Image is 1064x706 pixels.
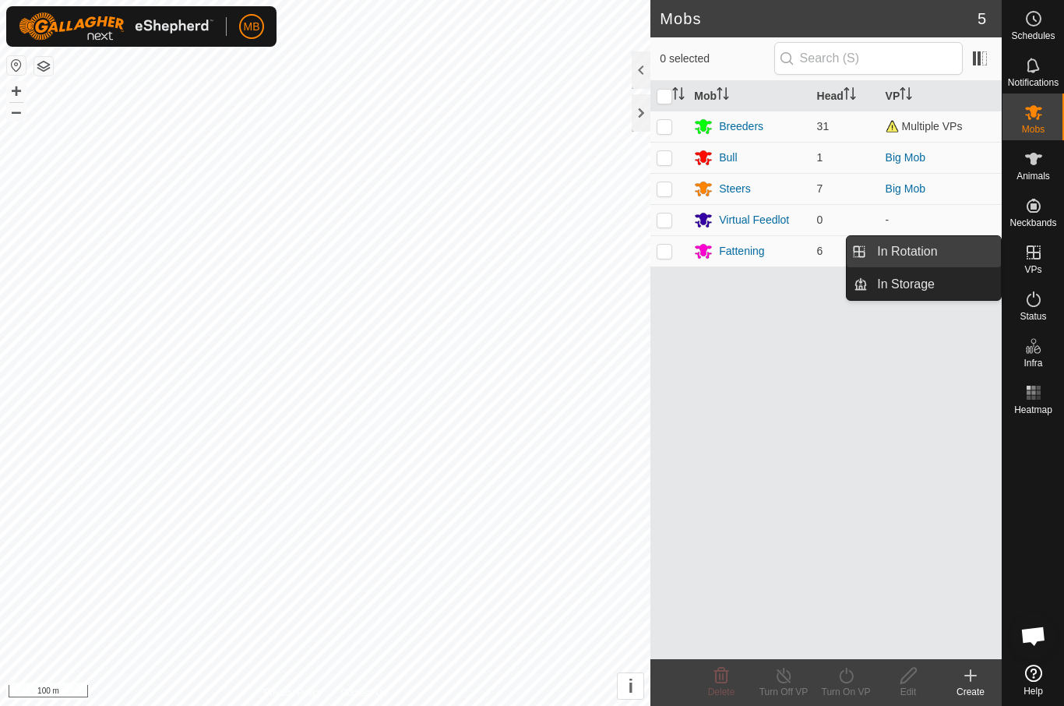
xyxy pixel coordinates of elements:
[811,81,879,111] th: Head
[719,118,763,135] div: Breeders
[817,245,823,257] span: 6
[886,182,925,195] a: Big Mob
[19,12,213,41] img: Gallagher Logo
[1010,612,1057,659] div: Open chat
[688,81,810,111] th: Mob
[939,685,1002,699] div: Create
[844,90,856,102] p-sorticon: Activate to sort
[618,673,643,699] button: i
[847,236,1001,267] li: In Rotation
[1020,312,1046,321] span: Status
[244,19,260,35] span: MB
[264,686,322,700] a: Privacy Policy
[708,687,735,697] span: Delete
[1022,125,1045,134] span: Mobs
[868,269,1001,300] a: In Storage
[817,182,823,195] span: 7
[1023,358,1042,368] span: Infra
[628,676,633,697] span: i
[752,685,815,699] div: Turn Off VP
[1024,265,1041,274] span: VPs
[978,7,986,30] span: 5
[877,242,937,261] span: In Rotation
[879,81,1002,111] th: VP
[7,82,26,101] button: +
[847,269,1001,300] li: In Storage
[886,120,963,132] span: Multiple VPs
[1023,687,1043,696] span: Help
[672,90,685,102] p-sorticon: Activate to sort
[879,204,1002,235] td: -
[1009,218,1056,228] span: Neckbands
[340,686,386,700] a: Contact Us
[817,214,823,226] span: 0
[877,275,935,294] span: In Storage
[719,181,750,197] div: Steers
[815,685,877,699] div: Turn On VP
[660,9,978,28] h2: Mobs
[719,212,789,228] div: Virtual Feedlot
[1011,31,1055,41] span: Schedules
[1016,171,1050,181] span: Animals
[1008,78,1059,87] span: Notifications
[817,151,823,164] span: 1
[886,151,925,164] a: Big Mob
[719,150,737,166] div: Bull
[868,236,1001,267] a: In Rotation
[717,90,729,102] p-sorticon: Activate to sort
[1002,658,1064,702] a: Help
[7,56,26,75] button: Reset Map
[34,57,53,76] button: Map Layers
[774,42,963,75] input: Search (S)
[719,243,764,259] div: Fattening
[900,90,912,102] p-sorticon: Activate to sort
[877,685,939,699] div: Edit
[7,102,26,121] button: –
[660,51,773,67] span: 0 selected
[1014,405,1052,415] span: Heatmap
[817,120,830,132] span: 31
